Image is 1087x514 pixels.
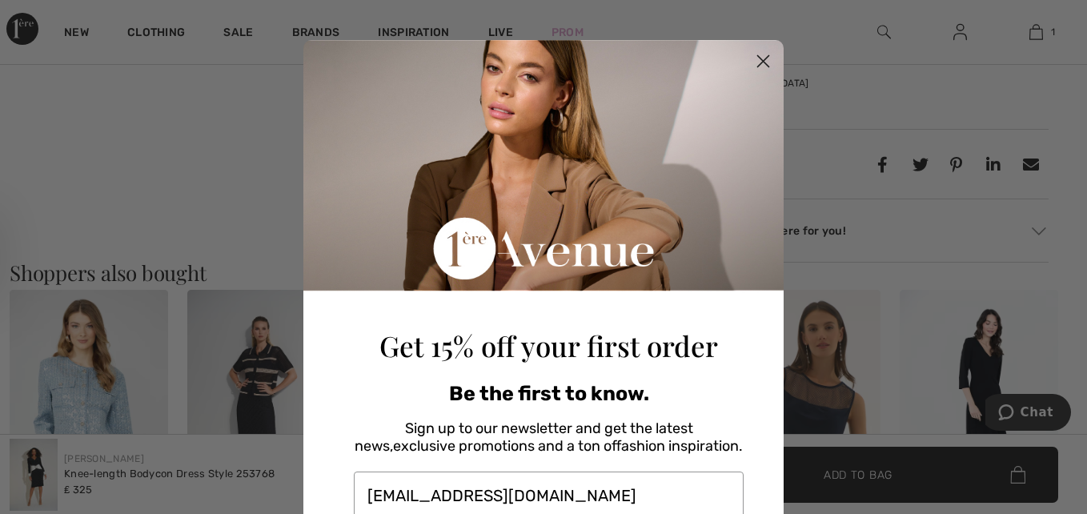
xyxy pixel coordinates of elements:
[749,47,777,75] button: Close dialog
[393,437,621,455] span: exclusive promotions and a ton of
[355,420,693,455] span: Sign up to our newsletter and get the latest news,
[35,11,68,26] span: Chat
[379,327,718,364] span: Get 15% off your first order
[621,437,743,455] span: fashion inspiration.
[449,382,649,405] span: Be the first to know.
